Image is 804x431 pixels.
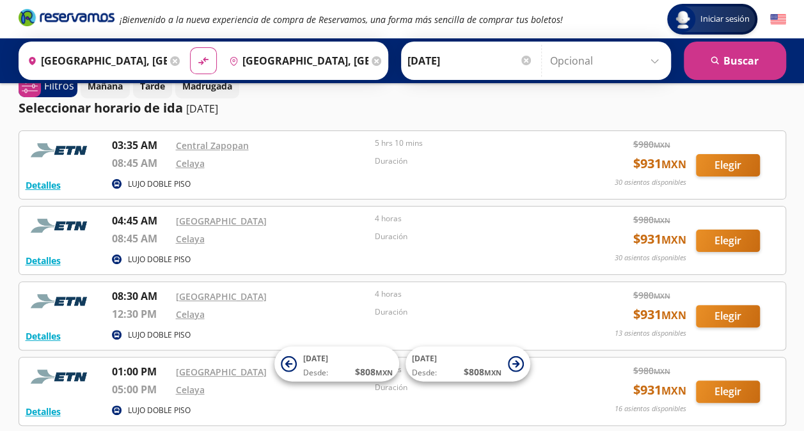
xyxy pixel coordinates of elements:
span: $ 931 [633,154,686,173]
span: $ 931 [633,230,686,249]
span: $ 931 [633,305,686,324]
span: Desde: [412,367,437,379]
p: 4 horas [375,288,568,300]
p: 08:45 AM [112,155,169,171]
small: MXN [661,157,686,171]
p: Duración [375,155,568,167]
input: Elegir Fecha [407,45,533,77]
p: 03:35 AM [112,137,169,153]
a: Celaya [176,384,205,396]
small: MXN [661,308,686,322]
button: Buscar [684,42,786,80]
button: Elegir [696,230,760,252]
button: [DATE]Desde:$808MXN [406,347,530,382]
span: Iniciar sesión [695,13,755,26]
button: English [770,12,786,27]
p: 13 asientos disponibles [615,328,686,339]
p: 5 hrs 10 mins [375,137,568,149]
button: Elegir [696,305,760,327]
small: MXN [654,140,670,150]
p: 12:30 PM [112,306,169,322]
i: Brand Logo [19,8,114,27]
p: 08:30 AM [112,288,169,304]
img: RESERVAMOS [26,364,96,389]
p: Seleccionar horario de ida [19,98,183,118]
a: Brand Logo [19,8,114,31]
p: 30 asientos disponibles [615,177,686,188]
small: MXN [654,215,670,225]
p: Mañana [88,79,123,93]
img: RESERVAMOS [26,213,96,239]
a: Celaya [176,233,205,245]
button: Elegir [696,154,760,176]
a: Central Zapopan [176,139,249,152]
a: [GEOGRAPHIC_DATA] [176,215,267,227]
p: 05:00 PM [112,382,169,397]
p: Duración [375,306,568,318]
span: $ 980 [633,364,670,377]
input: Buscar Destino [224,45,368,77]
em: ¡Bienvenido a la nueva experiencia de compra de Reservamos, una forma más sencilla de comprar tus... [120,13,563,26]
small: MXN [484,368,501,377]
p: LUJO DOBLE PISO [128,254,191,265]
p: Duración [375,231,568,242]
small: MXN [654,291,670,301]
button: 0Filtros [19,75,77,97]
span: [DATE] [303,353,328,364]
button: Detalles [26,405,61,418]
button: Tarde [133,74,172,98]
button: Madrugada [175,74,239,98]
a: Celaya [176,157,205,169]
span: $ 808 [355,365,393,379]
button: Detalles [26,178,61,192]
a: [GEOGRAPHIC_DATA] [176,366,267,378]
span: [DATE] [412,353,437,364]
span: $ 980 [633,137,670,151]
img: RESERVAMOS [26,288,96,314]
p: 30 asientos disponibles [615,253,686,263]
button: Mañana [81,74,130,98]
button: Elegir [696,380,760,403]
p: Filtros [44,78,74,93]
p: LUJO DOBLE PISO [128,329,191,341]
span: $ 931 [633,380,686,400]
small: MXN [661,233,686,247]
button: Detalles [26,254,61,267]
p: 04:45 AM [112,213,169,228]
a: Celaya [176,308,205,320]
small: MXN [654,366,670,376]
p: 16 asientos disponibles [615,404,686,414]
small: MXN [661,384,686,398]
button: Detalles [26,329,61,343]
small: MXN [375,368,393,377]
a: [GEOGRAPHIC_DATA] [176,290,267,302]
p: 08:45 AM [112,231,169,246]
img: RESERVAMOS [26,137,96,163]
span: Desde: [303,367,328,379]
p: [DATE] [186,101,218,116]
input: Opcional [550,45,665,77]
p: Tarde [140,79,165,93]
button: [DATE]Desde:$808MXN [274,347,399,382]
span: $ 980 [633,288,670,302]
p: LUJO DOBLE PISO [128,178,191,190]
p: 4 horas [375,213,568,224]
input: Buscar Origen [22,45,167,77]
p: Madrugada [182,79,232,93]
span: $ 808 [464,365,501,379]
span: $ 980 [633,213,670,226]
p: 01:00 PM [112,364,169,379]
p: Duración [375,382,568,393]
p: LUJO DOBLE PISO [128,405,191,416]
